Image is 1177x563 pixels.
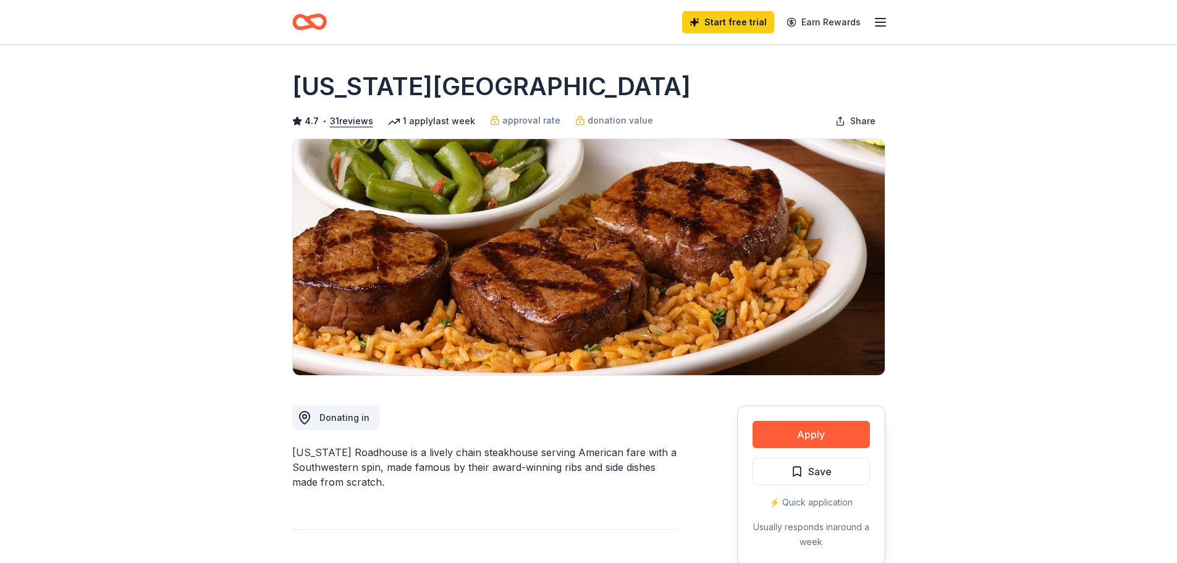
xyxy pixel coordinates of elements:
div: 1 apply last week [388,114,475,129]
img: Image for Texas Roadhouse [293,139,885,375]
div: [US_STATE] Roadhouse is a lively chain steakhouse serving American fare with a Southwestern spin,... [292,445,678,489]
span: Save [808,464,832,480]
h1: [US_STATE][GEOGRAPHIC_DATA] [292,69,691,104]
span: donation value [588,113,653,128]
span: Donating in [319,412,369,423]
a: approval rate [490,113,560,128]
a: Home [292,7,327,36]
a: donation value [575,113,653,128]
div: ⚡️ Quick application [753,495,870,510]
span: Share [850,114,875,129]
div: Usually responds in around a week [753,520,870,549]
button: 31reviews [330,114,373,129]
span: approval rate [502,113,560,128]
button: Apply [753,421,870,448]
a: Earn Rewards [779,11,868,33]
a: Start free trial [682,11,774,33]
button: Save [753,458,870,485]
span: 4.7 [305,114,319,129]
span: • [322,116,326,126]
button: Share [825,109,885,133]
